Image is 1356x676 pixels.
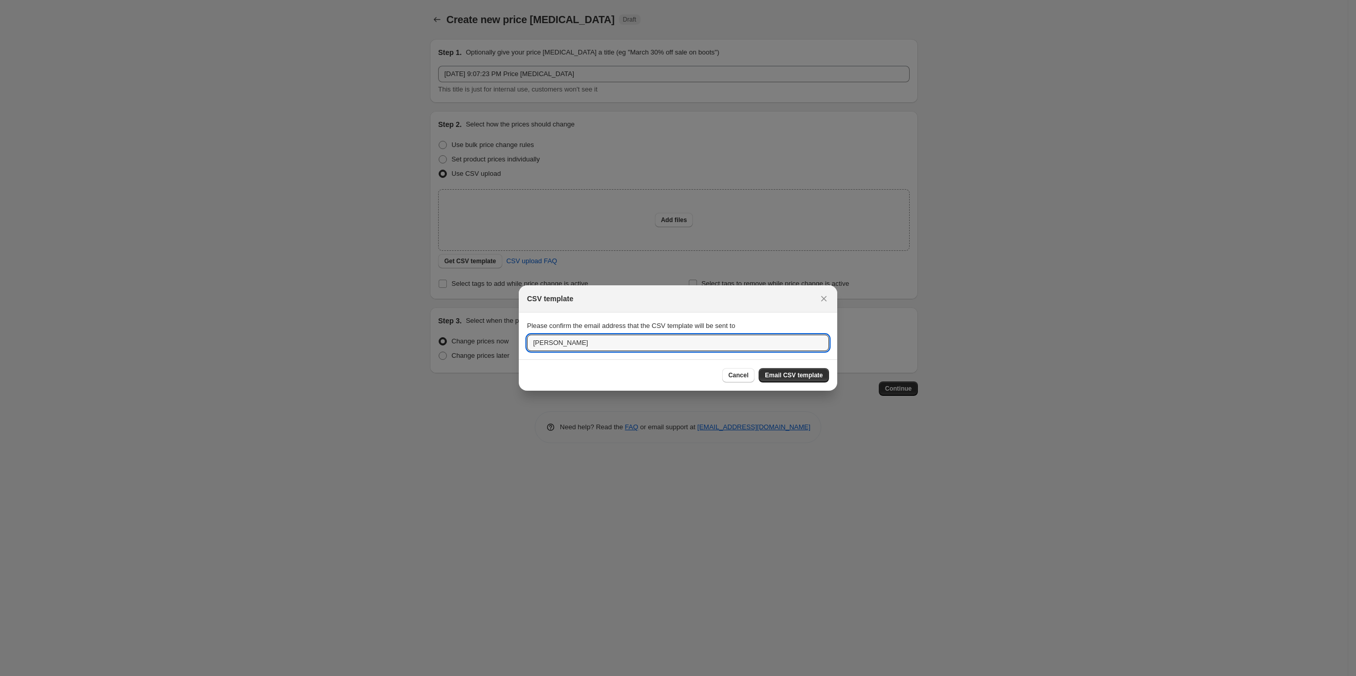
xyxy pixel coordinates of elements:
[722,368,755,382] button: Cancel
[759,368,829,382] button: Email CSV template
[527,294,573,304] h2: CSV template
[527,322,735,330] span: Please confirm the email address that the CSV template will be sent to
[765,371,823,379] span: Email CSV template
[817,291,831,306] button: Close
[728,371,748,379] span: Cancel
